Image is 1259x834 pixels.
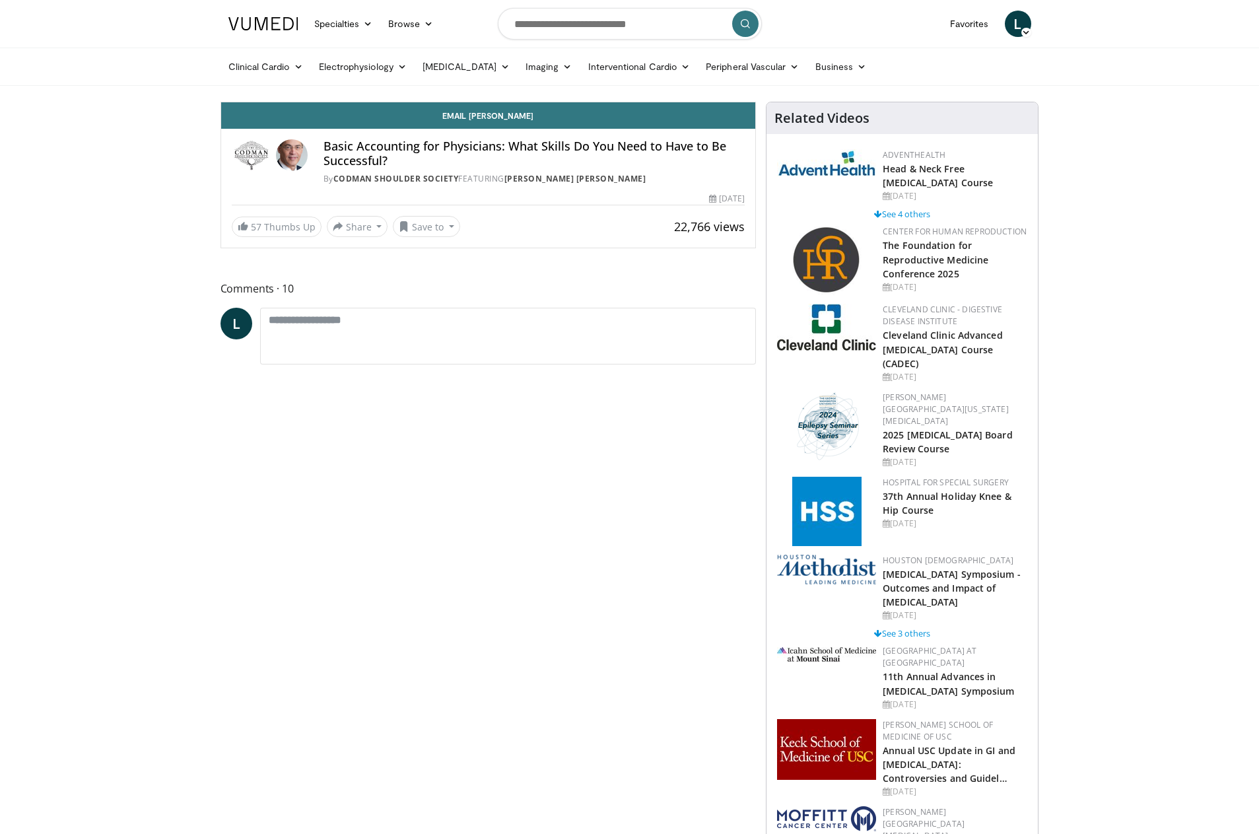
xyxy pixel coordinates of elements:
a: [PERSON_NAME][GEOGRAPHIC_DATA][US_STATE][MEDICAL_DATA] [883,392,1009,427]
a: Interventional Cardio [580,53,698,80]
a: Electrophysiology [311,53,415,80]
div: [DATE] [883,190,1027,202]
a: Imaging [518,53,580,80]
a: 2025 [MEDICAL_DATA] Board Review Course [883,429,1013,455]
div: By FEATURING [323,173,745,185]
img: c5560393-9563-4b4a-b01b-f05df246bde3.png.150x105_q85_autocrop_double_scale_upscale_version-0.2.png [777,806,876,831]
a: Annual USC Update in GI and [MEDICAL_DATA]: Controversies and Guidel… [883,744,1015,784]
button: Save to [393,216,460,237]
a: Clinical Cardio [221,53,311,80]
img: 76bc84c6-69a7-4c34-b56c-bd0b7f71564d.png.150x105_q85_autocrop_double_scale_upscale_version-0.2.png [791,392,863,461]
a: Email [PERSON_NAME] [221,102,756,129]
a: Center for Human Reproduction [883,226,1027,237]
a: The Foundation for Reproductive Medicine Conference 2025 [883,239,988,279]
a: Peripheral Vascular [698,53,807,80]
img: Avatar [276,139,308,171]
button: Share [327,216,388,237]
h4: Basic Accounting for Physicians: What Skills Do You Need to Have to Be Successful? [323,139,745,168]
img: 3aa743c9-7c3f-4fab-9978-1464b9dbe89c.png.150x105_q85_autocrop_double_scale_upscale_version-0.2.jpg [777,647,876,662]
img: VuMedi Logo [228,17,298,30]
div: [DATE] [883,699,1027,711]
span: 22,766 views [674,219,745,234]
a: [MEDICAL_DATA] [415,53,518,80]
a: Head & Neck Free [MEDICAL_DATA] Course [883,162,993,189]
span: Comments 10 [221,280,757,297]
a: L [1005,11,1031,37]
img: 5e4488cc-e109-4a4e-9fd9-73bb9237ee91.png.150x105_q85_autocrop_double_scale_upscale_version-0.2.png [777,555,876,584]
a: Codman Shoulder Society [333,173,459,184]
img: c058e059-5986-4522-8e32-16b7599f4943.png.150x105_q85_autocrop_double_scale_upscale_version-0.2.png [792,226,862,295]
a: Houston [DEMOGRAPHIC_DATA] [883,555,1013,566]
div: [DATE] [883,281,1027,293]
a: L [221,308,252,339]
a: AdventHealth [883,149,945,160]
img: 5c3c682d-da39-4b33-93a5-b3fb6ba9580b.jpg.150x105_q85_autocrop_double_scale_upscale_version-0.2.jpg [777,149,876,176]
a: Favorites [942,11,997,37]
a: 11th Annual Advances in [MEDICAL_DATA] Symposium [883,670,1014,697]
a: Hospital for Special Surgery [883,477,1009,488]
a: Business [807,53,875,80]
img: 26c3db21-1732-4825-9e63-fd6a0021a399.jpg.150x105_q85_autocrop_double_scale_upscale_version-0.2.jpg [777,304,876,351]
h4: Related Videos [774,110,869,126]
div: [DATE] [883,371,1027,383]
div: [DATE] [709,193,745,205]
a: [GEOGRAPHIC_DATA] at [GEOGRAPHIC_DATA] [883,645,976,668]
img: f5c2b4a9-8f32-47da-86a2-cd262eba5885.gif.150x105_q85_autocrop_double_scale_upscale_version-0.2.jpg [792,477,862,546]
a: [PERSON_NAME] [PERSON_NAME] [504,173,646,184]
a: [PERSON_NAME] School of Medicine of USC [883,719,993,742]
a: See 4 others [874,208,930,220]
div: [DATE] [883,456,1027,468]
input: Search topics, interventions [498,8,762,40]
a: Cleveland Clinic - Digestive Disease Institute [883,304,1002,327]
a: 57 Thumbs Up [232,217,322,237]
div: [DATE] [883,518,1027,530]
a: 37th Annual Holiday Knee & Hip Course [883,490,1011,516]
div: [DATE] [883,609,1027,621]
img: 7b941f1f-d101-407a-8bfa-07bd47db01ba.png.150x105_q85_autocrop_double_scale_upscale_version-0.2.jpg [777,719,876,780]
a: Cleveland Clinic Advanced [MEDICAL_DATA] Course (CADEC) [883,329,1003,369]
a: See 3 others [874,627,930,639]
div: [DATE] [883,786,1027,798]
span: 57 [251,221,261,233]
a: Specialties [306,11,381,37]
a: Browse [380,11,441,37]
a: [MEDICAL_DATA] Symposium - Outcomes and Impact of [MEDICAL_DATA] [883,568,1021,608]
img: Codman Shoulder Society [232,139,271,171]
